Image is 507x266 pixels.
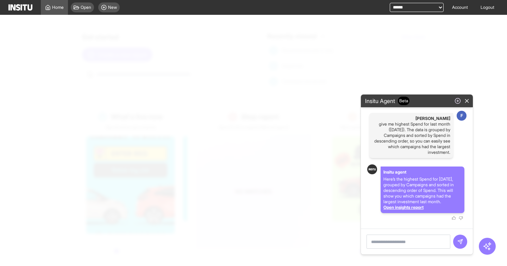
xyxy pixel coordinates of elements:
[383,176,462,205] p: Here’s the highest Spend for [DATE], grouped by Campaigns and sorted in descending order of Spend...
[8,4,32,11] img: Logo
[372,116,450,121] span: [PERSON_NAME]
[108,5,117,10] span: New
[372,121,450,155] p: give me highest Spend for last month ([DATE]). The data is grouped by Campaigns and sorted by Spe...
[369,168,376,170] img: Logo
[398,97,409,105] span: Beta
[81,5,91,10] span: Open
[52,5,64,10] span: Home
[362,97,412,105] h2: Insitu Agent
[383,169,462,175] p: Insitu agent
[461,113,463,119] p: F
[383,205,462,210] div: Open insights report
